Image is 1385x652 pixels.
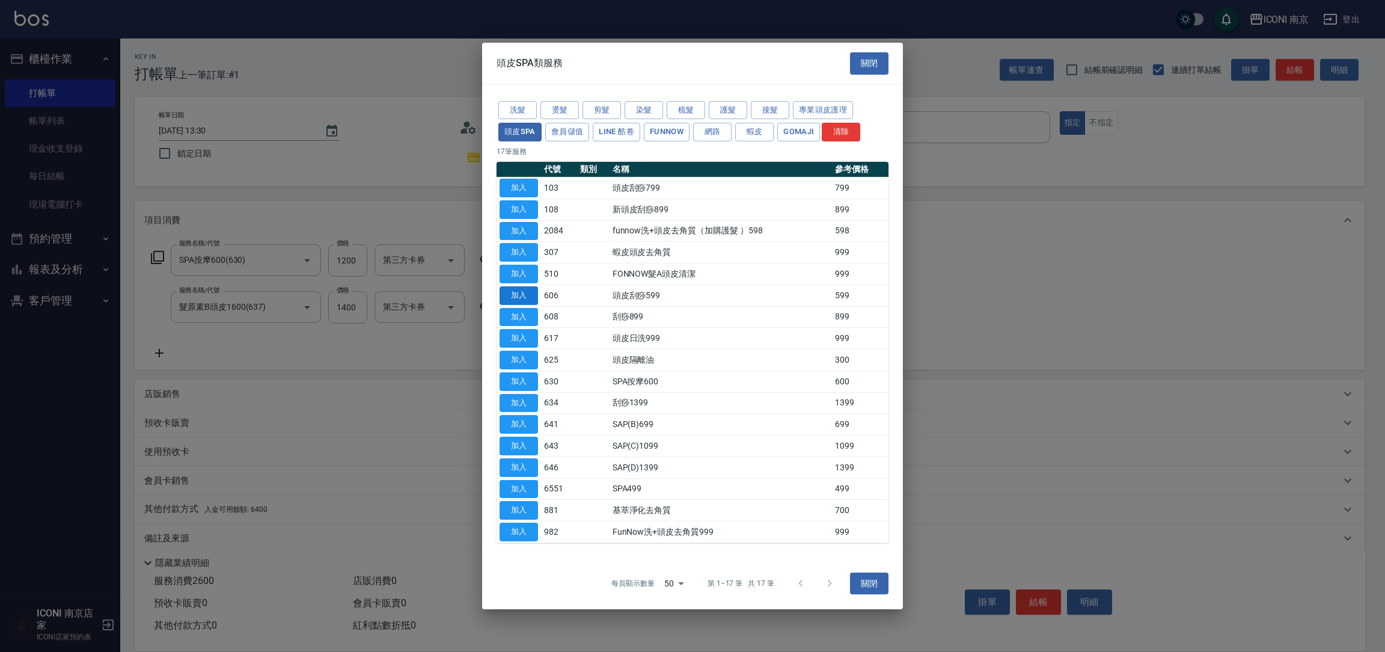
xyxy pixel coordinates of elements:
[500,222,538,241] button: 加入
[541,263,577,285] td: 510
[610,220,833,242] td: funnow洗+頭皮去角質（加購護髮 ）598
[610,349,833,371] td: 頭皮隔離油
[500,501,538,520] button: 加入
[500,265,538,283] button: 加入
[541,435,577,457] td: 643
[610,500,833,521] td: 基萃淨化去角質
[610,242,833,263] td: 蝦皮頭皮去角質
[610,392,833,414] td: 刮痧1399
[832,500,888,521] td: 700
[832,521,888,543] td: 999
[610,162,833,177] th: 名稱
[541,371,577,392] td: 630
[610,284,833,306] td: 頭皮刮痧599
[693,123,732,141] button: 網路
[541,414,577,435] td: 641
[541,306,577,328] td: 608
[610,521,833,543] td: FunNow洗+頭皮去角質999
[610,263,833,285] td: FONNOW髮A頭皮清潔
[593,123,640,141] button: LINE 酷卷
[545,123,590,141] button: 會員儲值
[500,243,538,262] button: 加入
[644,123,689,141] button: FUNNOW
[611,578,655,589] p: 每頁顯示數量
[708,578,774,589] p: 第 1–17 筆 共 17 筆
[610,457,833,478] td: SAP(D)1399
[610,478,833,500] td: SPA499
[500,200,538,219] button: 加入
[832,328,888,349] td: 999
[500,523,538,541] button: 加入
[500,415,538,434] button: 加入
[500,458,538,477] button: 加入
[832,162,888,177] th: 參考價格
[541,198,577,220] td: 108
[832,220,888,242] td: 598
[832,435,888,457] td: 1099
[610,328,833,349] td: 頭皮日洗999
[497,57,563,69] span: 頭皮SPA類服務
[500,437,538,455] button: 加入
[625,101,663,120] button: 染髮
[541,392,577,414] td: 634
[498,101,537,120] button: 洗髮
[500,286,538,305] button: 加入
[582,101,621,120] button: 剪髮
[498,123,542,141] button: 頭皮SPA
[850,573,888,595] button: 關閉
[610,371,833,392] td: SPA按摩600
[832,306,888,328] td: 899
[659,567,688,600] div: 50
[610,414,833,435] td: SAP(B)699
[500,179,538,197] button: 加入
[610,306,833,328] td: 刮痧899
[610,435,833,457] td: SAP(C)1099
[832,392,888,414] td: 1399
[832,242,888,263] td: 999
[832,263,888,285] td: 999
[541,478,577,500] td: 6551
[832,457,888,478] td: 1399
[751,101,789,120] button: 接髮
[610,177,833,199] td: 頭皮刮痧799
[540,101,579,120] button: 燙髮
[832,371,888,392] td: 600
[500,394,538,413] button: 加入
[610,198,833,220] td: 新頭皮刮痧899
[832,177,888,199] td: 799
[500,351,538,369] button: 加入
[541,521,577,543] td: 982
[577,162,610,177] th: 類別
[541,162,577,177] th: 代號
[500,372,538,391] button: 加入
[777,123,820,141] button: Gomaji
[832,198,888,220] td: 899
[541,349,577,371] td: 625
[793,101,853,120] button: 專業頭皮護理
[541,500,577,521] td: 881
[497,146,888,157] p: 17 筆服務
[500,308,538,327] button: 加入
[541,328,577,349] td: 617
[541,220,577,242] td: 2084
[500,329,538,348] button: 加入
[541,242,577,263] td: 307
[541,457,577,478] td: 646
[541,284,577,306] td: 606
[500,480,538,499] button: 加入
[850,52,888,75] button: 關閉
[822,123,860,141] button: 清除
[541,177,577,199] td: 103
[667,101,705,120] button: 梳髮
[832,349,888,371] td: 300
[832,478,888,500] td: 499
[832,414,888,435] td: 699
[735,123,774,141] button: 蝦皮
[832,284,888,306] td: 599
[709,101,747,120] button: 護髮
